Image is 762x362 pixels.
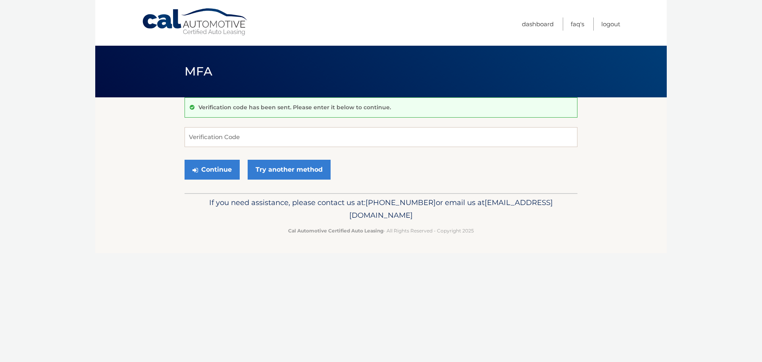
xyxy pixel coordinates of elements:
a: Cal Automotive [142,8,249,36]
input: Verification Code [185,127,577,147]
p: Verification code has been sent. Please enter it below to continue. [198,104,391,111]
p: If you need assistance, please contact us at: or email us at [190,196,572,222]
button: Continue [185,160,240,180]
a: FAQ's [571,17,584,31]
span: [EMAIL_ADDRESS][DOMAIN_NAME] [349,198,553,220]
p: - All Rights Reserved - Copyright 2025 [190,226,572,235]
a: Dashboard [522,17,554,31]
strong: Cal Automotive Certified Auto Leasing [288,228,383,234]
span: MFA [185,64,212,79]
a: Try another method [248,160,331,180]
span: [PHONE_NUMBER] [366,198,436,207]
a: Logout [601,17,620,31]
